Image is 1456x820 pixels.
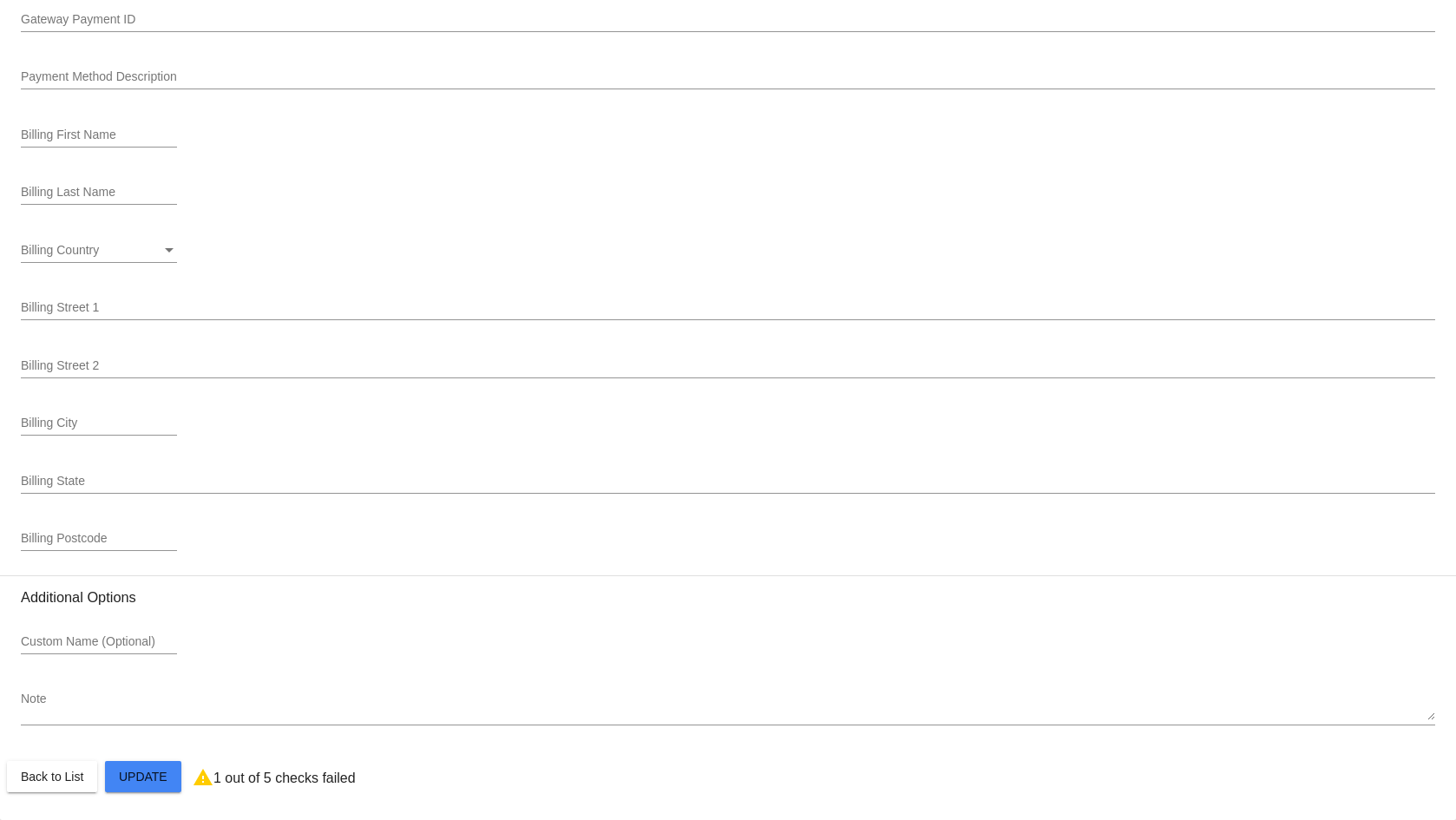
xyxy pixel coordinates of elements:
button: Back to List [7,761,97,792]
input: Gateway Payment ID [21,13,1435,27]
button: Update [105,761,181,792]
span: Update [119,770,167,784]
span: Billing Country [21,243,99,257]
input: Billing First Name [21,128,177,142]
input: Billing City [21,417,177,430]
input: Billing Street 1 [21,301,1435,315]
mat-select: Billing Country [21,244,177,258]
mat-icon: warning [193,767,213,788]
input: Billing Last Name [21,186,177,200]
p: 1 out of 5 checks failed [213,771,356,786]
span: Back to List [21,770,83,784]
h3: Additional Options [21,589,1435,606]
input: Payment Method Description [21,70,1435,84]
input: Billing Street 2 [21,359,1435,373]
input: Billing Postcode [21,532,177,546]
input: Billing State [21,475,1435,489]
input: Custom Name (Optional) [21,635,177,649]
